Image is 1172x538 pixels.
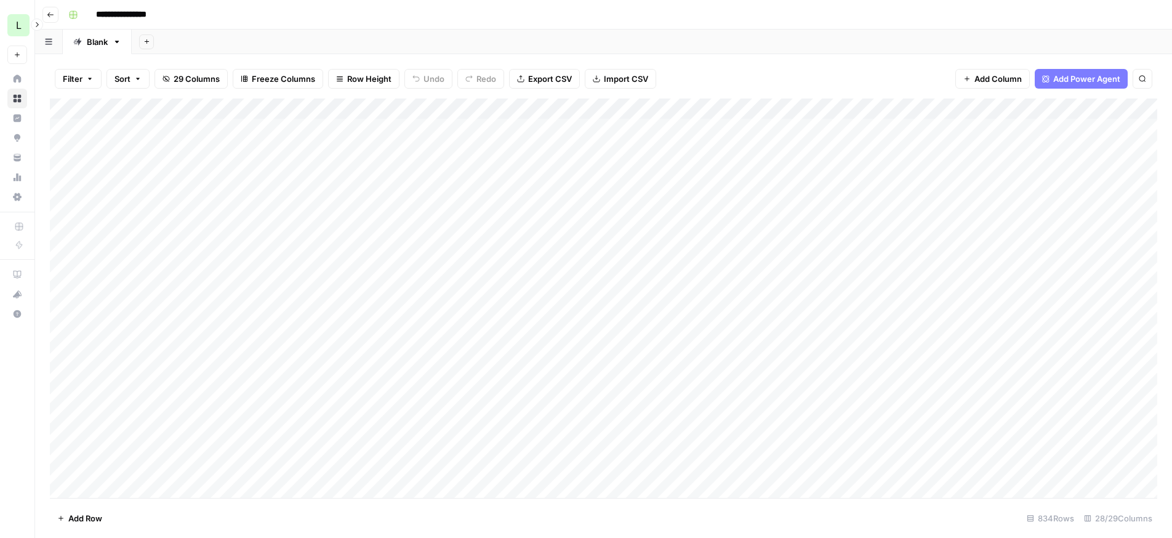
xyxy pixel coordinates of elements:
button: Add Row [50,508,110,528]
span: Add Power Agent [1053,73,1120,85]
a: Your Data [7,148,27,167]
button: Export CSV [509,69,580,89]
button: Add Power Agent [1035,69,1128,89]
button: Undo [404,69,452,89]
a: Browse [7,89,27,108]
span: Sort [114,73,130,85]
button: Import CSV [585,69,656,89]
span: Add Row [68,512,102,524]
button: Help + Support [7,304,27,324]
button: Filter [55,69,102,89]
button: What's new? [7,284,27,304]
div: 834 Rows [1022,508,1079,528]
a: Home [7,69,27,89]
a: Insights [7,108,27,128]
span: Freeze Columns [252,73,315,85]
div: What's new? [8,285,26,303]
span: Redo [476,73,496,85]
div: 28/29 Columns [1079,508,1157,528]
span: Add Column [974,73,1022,85]
span: Undo [423,73,444,85]
a: AirOps Academy [7,265,27,284]
a: Usage [7,167,27,187]
button: Workspace: Lob [7,10,27,41]
span: Filter [63,73,82,85]
div: Blank [87,36,108,48]
span: Row Height [347,73,391,85]
button: Sort [106,69,150,89]
span: Import CSV [604,73,648,85]
span: 29 Columns [174,73,220,85]
span: Export CSV [528,73,572,85]
a: Opportunities [7,128,27,148]
button: Freeze Columns [233,69,323,89]
button: 29 Columns [155,69,228,89]
a: Settings [7,187,27,207]
span: L [16,18,22,33]
button: Redo [457,69,504,89]
button: Row Height [328,69,399,89]
a: Blank [63,30,132,54]
button: Add Column [955,69,1030,89]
